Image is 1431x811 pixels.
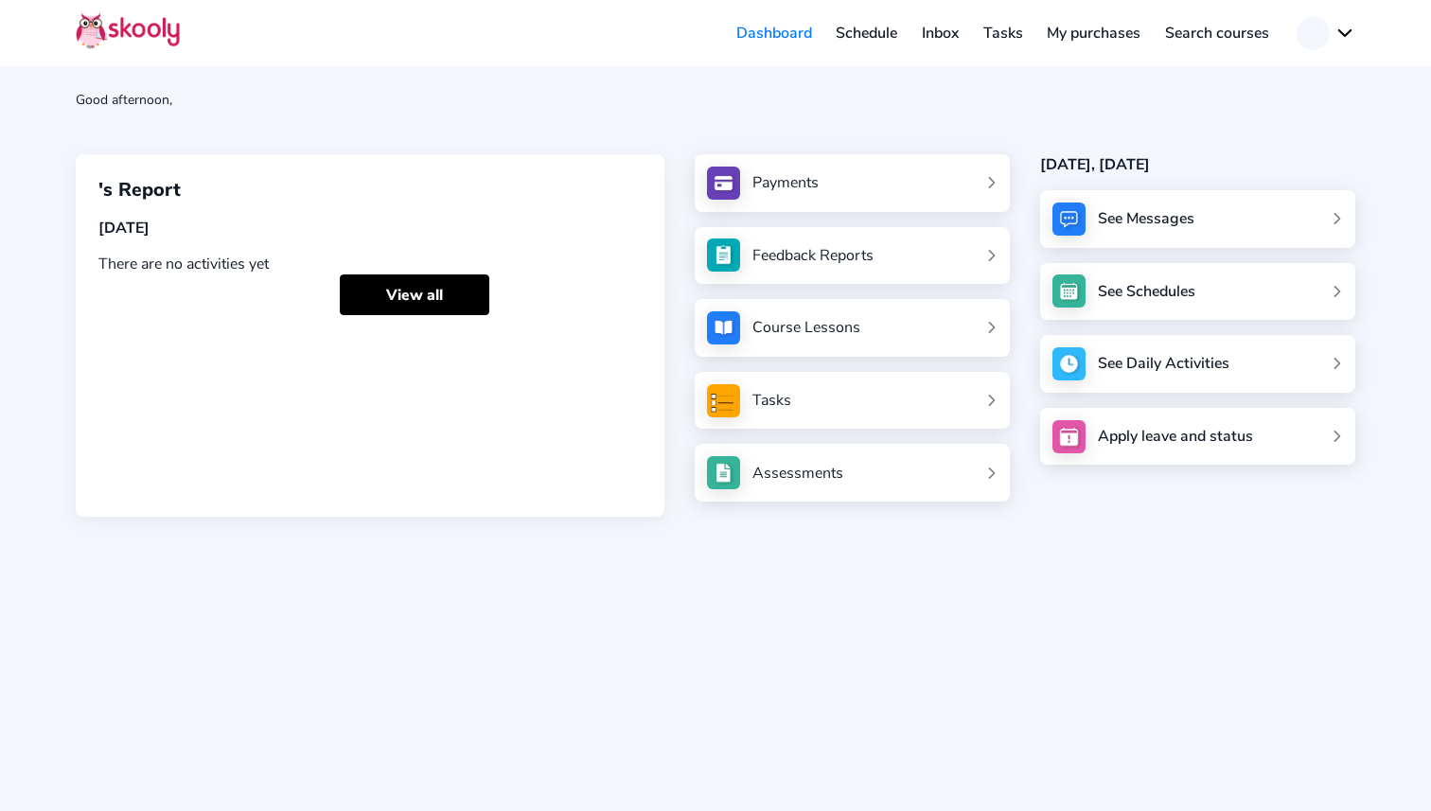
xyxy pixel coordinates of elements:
[1052,420,1086,453] img: apply_leave.jpg
[340,274,489,315] a: View all
[76,12,180,49] img: Skooly
[1052,347,1086,380] img: activity.jpg
[707,311,740,344] img: courses.jpg
[1098,281,1195,302] div: See Schedules
[1040,335,1355,393] a: See Daily Activities
[1098,353,1229,374] div: See Daily Activities
[752,317,860,338] div: Course Lessons
[1040,263,1355,321] a: See Schedules
[1098,208,1194,229] div: See Messages
[1297,17,1355,50] button: chevron down outline
[707,238,740,272] img: see_atten.jpg
[1040,408,1355,466] a: Apply leave and status
[76,91,1355,109] div: Good afternoon,
[707,167,740,200] img: payments.jpg
[910,18,971,48] a: Inbox
[1153,18,1281,48] a: Search courses
[1052,203,1086,236] img: messages.jpg
[752,463,843,484] div: Assessments
[1052,274,1086,308] img: schedule.jpg
[724,18,824,48] a: Dashboard
[98,218,642,238] div: [DATE]
[971,18,1035,48] a: Tasks
[707,384,998,417] a: Tasks
[707,167,998,200] a: Payments
[752,172,819,193] div: Payments
[707,456,740,489] img: assessments.jpg
[1034,18,1153,48] a: My purchases
[1098,426,1253,447] div: Apply leave and status
[752,245,874,266] div: Feedback Reports
[98,254,642,274] div: There are no activities yet
[752,390,791,411] div: Tasks
[707,311,998,344] a: Course Lessons
[707,238,998,272] a: Feedback Reports
[98,177,181,203] span: 's Report
[824,18,910,48] a: Schedule
[707,456,998,489] a: Assessments
[1040,154,1355,175] div: [DATE], [DATE]
[707,384,740,417] img: tasksForMpWeb.png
